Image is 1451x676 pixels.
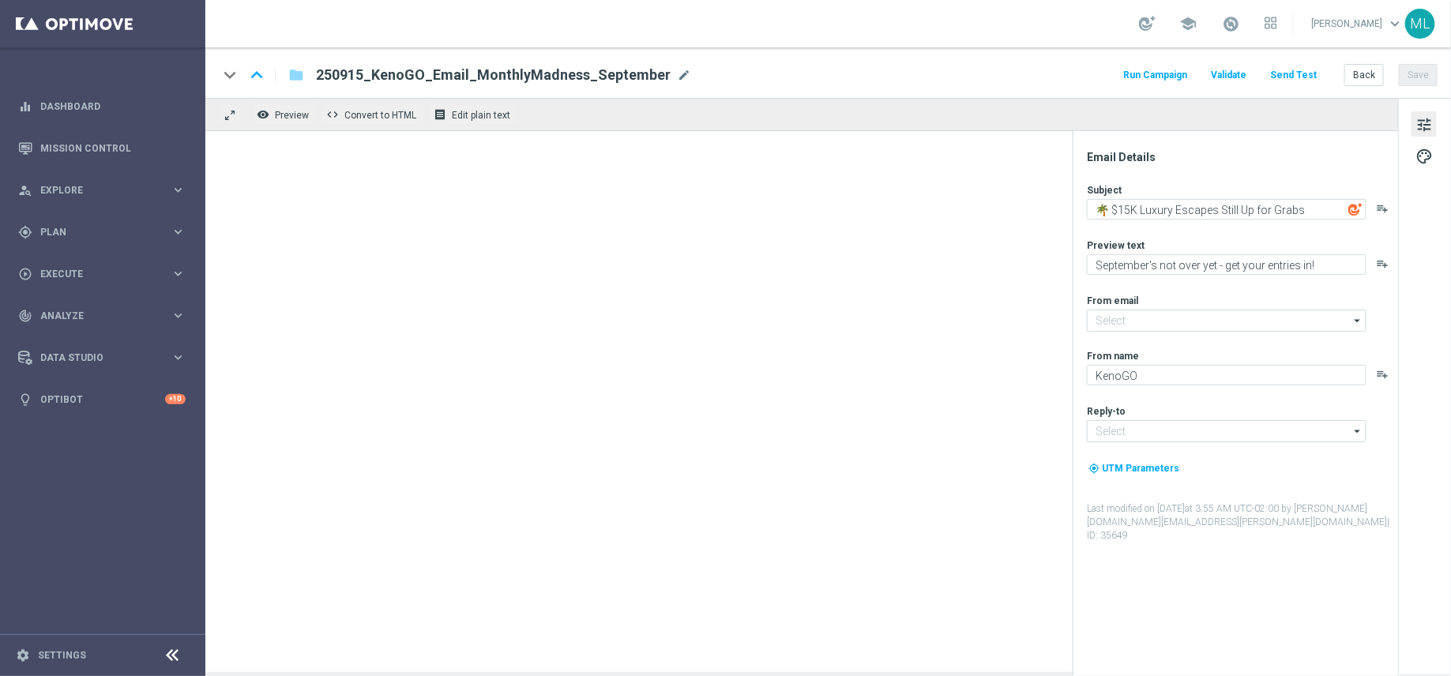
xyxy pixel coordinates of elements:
[1087,350,1139,362] label: From name
[17,393,186,406] button: lightbulb Optibot +10
[245,63,269,87] i: keyboard_arrow_up
[1350,421,1366,441] i: arrow_drop_down
[1087,310,1366,332] input: Select
[1102,463,1179,474] span: UTM Parameters
[17,142,186,155] button: Mission Control
[18,309,171,323] div: Analyze
[1399,64,1438,86] button: Save
[18,85,186,127] div: Dashboard
[326,108,339,121] span: code
[171,224,186,239] i: keyboard_arrow_right
[1087,460,1181,477] button: my_location UTM Parameters
[17,184,186,197] button: person_search Explore keyboard_arrow_right
[40,227,171,237] span: Plan
[1211,69,1246,81] span: Validate
[1412,143,1437,168] button: palette
[18,309,32,323] i: track_changes
[253,104,316,125] button: remove_red_eye Preview
[1087,295,1138,307] label: From email
[316,66,671,84] span: 250915_KenoGO_Email_MonthlyMadness_September
[1376,202,1389,215] button: playlist_add
[165,394,186,404] div: +10
[1376,257,1389,270] button: playlist_add
[677,68,691,82] span: mode_edit
[40,378,165,420] a: Optibot
[1348,202,1363,216] img: optiGenie.svg
[434,108,446,121] i: receipt
[1087,239,1145,252] label: Preview text
[288,66,304,84] i: folder
[1350,310,1366,331] i: arrow_drop_down
[40,311,171,321] span: Analyze
[1376,368,1389,381] button: playlist_add
[452,110,510,121] span: Edit plain text
[1386,15,1404,32] span: keyboard_arrow_down
[1087,150,1396,164] div: Email Details
[171,182,186,197] i: keyboard_arrow_right
[171,308,186,323] i: keyboard_arrow_right
[40,127,186,169] a: Mission Control
[171,266,186,281] i: keyboard_arrow_right
[1209,65,1249,86] button: Validate
[40,353,171,362] span: Data Studio
[17,268,186,280] button: play_circle_outline Execute keyboard_arrow_right
[1179,15,1197,32] span: school
[18,183,171,197] div: Explore
[40,85,186,127] a: Dashboard
[17,226,186,238] button: gps_fixed Plan keyboard_arrow_right
[18,183,32,197] i: person_search
[18,100,32,114] i: equalizer
[322,104,423,125] button: code Convert to HTML
[1088,463,1100,474] i: my_location
[1405,9,1435,39] div: ML
[18,267,32,281] i: play_circle_outline
[1415,146,1433,167] span: palette
[17,351,186,364] button: Data Studio keyboard_arrow_right
[1087,420,1366,442] input: Select
[40,269,171,279] span: Execute
[275,110,309,121] span: Preview
[40,186,171,195] span: Explore
[287,62,306,88] button: folder
[18,127,186,169] div: Mission Control
[1415,115,1433,135] span: tune
[1121,65,1190,86] button: Run Campaign
[1412,111,1437,137] button: tune
[1087,502,1396,542] label: Last modified on [DATE] at 3:55 AM UTC-02:00 by [PERSON_NAME][DOMAIN_NAME][EMAIL_ADDRESS][PERSON_...
[18,351,171,365] div: Data Studio
[1344,64,1384,86] button: Back
[18,225,32,239] i: gps_fixed
[18,378,186,420] div: Optibot
[1087,184,1122,197] label: Subject
[17,310,186,322] button: track_changes Analyze keyboard_arrow_right
[17,100,186,113] button: equalizer Dashboard
[1310,12,1405,36] a: [PERSON_NAME]keyboard_arrow_down
[1087,405,1126,418] label: Reply-to
[18,267,171,281] div: Execute
[18,392,32,407] i: lightbulb
[257,108,269,121] i: remove_red_eye
[344,110,416,121] span: Convert to HTML
[430,104,517,125] button: receipt Edit plain text
[1268,65,1319,86] button: Send Test
[38,651,86,660] a: Settings
[171,350,186,365] i: keyboard_arrow_right
[16,648,30,663] i: settings
[18,225,171,239] div: Plan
